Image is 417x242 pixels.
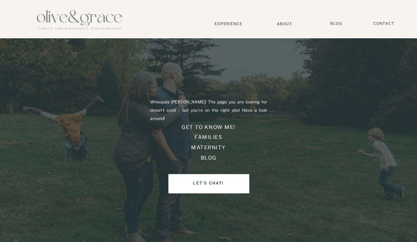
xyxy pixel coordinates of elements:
a: Contact [370,21,398,26]
p: Whoopsie [PERSON_NAME]! The page you are looking for doesn't exist - but you're on the right site... [150,98,267,115]
a: Blog [160,154,257,162]
b: let's chat! [193,181,224,185]
a: Families [160,133,257,141]
a: Experience [206,21,251,26]
a: About [274,21,295,26]
a: BLOG [328,21,345,26]
a: let's chat! [170,180,248,186]
a: Get to know me! [160,123,257,131]
a: Maternity [160,144,257,151]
